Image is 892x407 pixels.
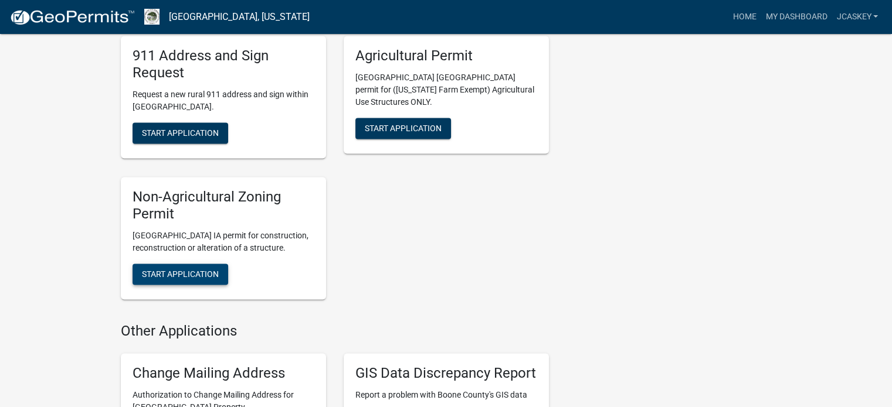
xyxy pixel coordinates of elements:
a: Home [728,6,761,28]
p: Report a problem with Boone County's GIS data [355,389,537,401]
button: Start Application [133,264,228,285]
h5: 911 Address and Sign Request [133,47,314,81]
img: Boone County, Iowa [144,9,160,25]
p: [GEOGRAPHIC_DATA] [GEOGRAPHIC_DATA] permit for ([US_STATE] Farm Exempt) Agricultural Use Structur... [355,71,537,108]
button: Start Application [133,122,228,143]
h5: Agricultural Permit [355,47,537,64]
h5: Change Mailing Address [133,365,314,382]
h5: Non-Agricultural Zoning Permit [133,189,314,223]
span: Start Application [142,269,219,278]
h5: GIS Data Discrepancy Report [355,365,537,382]
h4: Other Applications [121,323,549,340]
span: Start Application [365,124,442,133]
button: Start Application [355,118,451,139]
p: [GEOGRAPHIC_DATA] IA permit for construction, reconstruction or alteration of a structure. [133,230,314,254]
a: [GEOGRAPHIC_DATA], [US_STATE] [169,7,310,27]
p: Request a new rural 911 address and sign within [GEOGRAPHIC_DATA]. [133,88,314,113]
span: Start Application [142,128,219,138]
a: My Dashboard [761,6,832,28]
a: jcaskey [832,6,883,28]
